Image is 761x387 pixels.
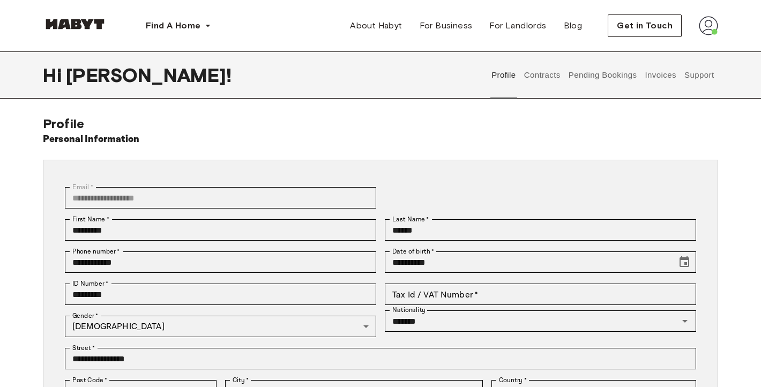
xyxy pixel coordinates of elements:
a: For Landlords [481,15,555,36]
button: Find A Home [137,15,220,36]
img: avatar [699,16,718,35]
label: First Name [72,214,109,224]
span: Profile [43,116,84,131]
a: Blog [555,15,591,36]
a: For Business [411,15,481,36]
div: You can't change your email address at the moment. Please reach out to customer support in case y... [65,187,376,209]
label: Street [72,343,95,353]
button: Choose date, selected date is Mar 30, 2001 [674,251,695,273]
img: Habyt [43,19,107,29]
label: Date of birth [392,247,434,256]
span: [PERSON_NAME] ! [66,64,232,86]
span: For Landlords [489,19,546,32]
h6: Personal Information [43,132,140,147]
button: Invoices [644,51,677,99]
label: Gender [72,311,98,321]
span: About Habyt [350,19,402,32]
label: City [233,375,249,385]
span: Hi [43,64,66,86]
button: Pending Bookings [567,51,638,99]
a: About Habyt [341,15,411,36]
span: Get in Touch [617,19,673,32]
label: Last Name [392,214,429,224]
button: Contracts [523,51,562,99]
label: Nationality [392,306,426,315]
label: Post Code [72,375,108,385]
label: Email [72,182,93,192]
button: Open [677,314,692,329]
span: Find A Home [146,19,200,32]
label: Phone number [72,247,120,256]
label: Country [499,375,527,385]
label: ID Number [72,279,108,288]
button: Get in Touch [608,14,682,37]
button: Profile [490,51,518,99]
span: Blog [564,19,583,32]
div: [DEMOGRAPHIC_DATA] [65,316,376,337]
button: Support [683,51,715,99]
div: user profile tabs [488,51,718,99]
span: For Business [420,19,473,32]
